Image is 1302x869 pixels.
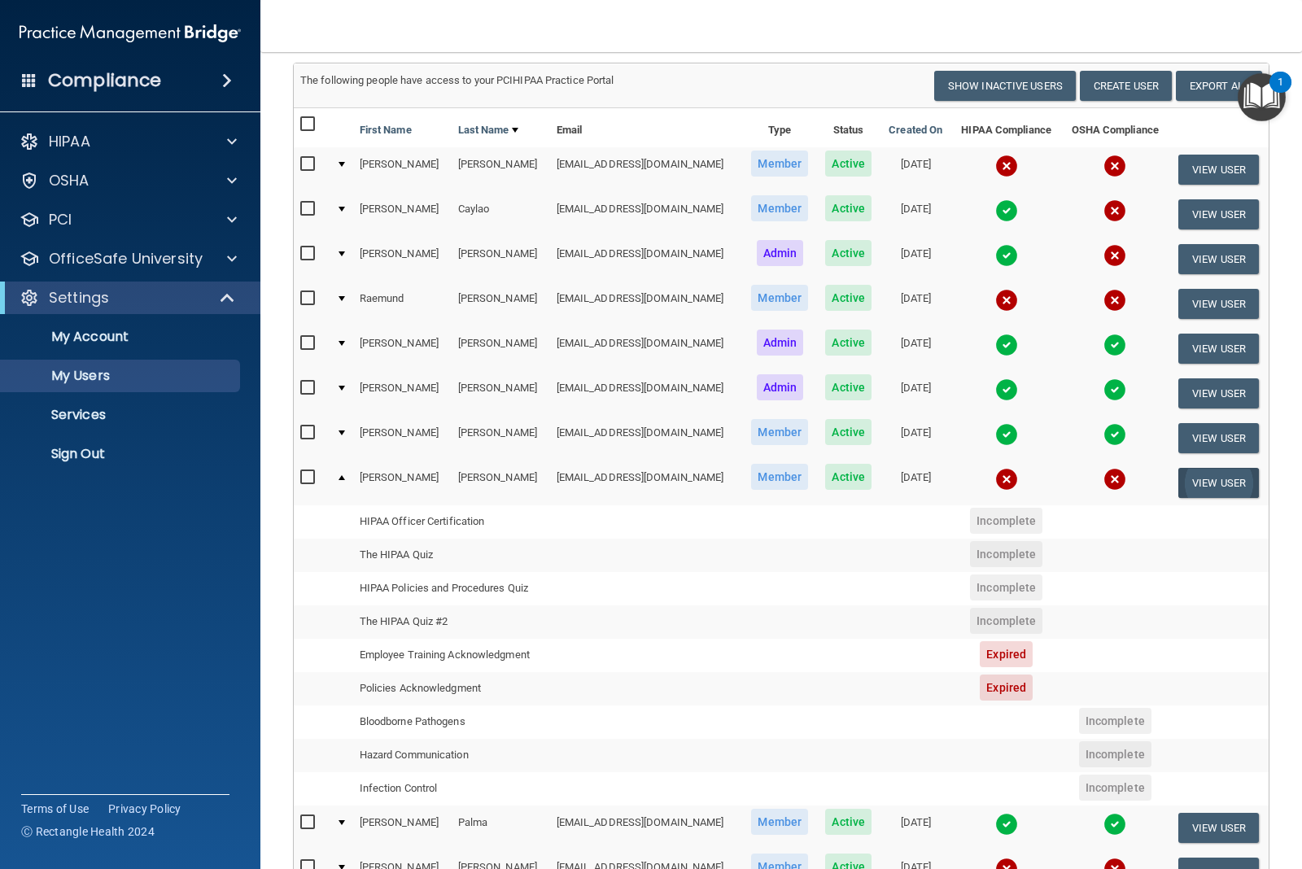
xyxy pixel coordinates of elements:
span: The following people have access to your PCIHIPAA Practice Portal [300,74,614,86]
button: View User [1178,378,1259,408]
img: tick.e7d51cea.svg [995,378,1018,401]
td: Infection Control [353,772,550,806]
img: tick.e7d51cea.svg [995,813,1018,836]
p: OSHA [49,171,90,190]
a: Privacy Policy [108,801,181,817]
td: [PERSON_NAME] [452,371,550,416]
td: Raemund [353,282,452,326]
td: [PERSON_NAME] [353,461,452,504]
td: [DATE] [880,461,952,504]
h4: Compliance [48,69,161,92]
td: [PERSON_NAME] [452,326,550,371]
p: PCI [49,210,72,229]
td: [PERSON_NAME] [452,416,550,461]
iframe: Drift Widget Chat Controller [1021,755,1282,819]
p: HIPAA [49,132,90,151]
td: HIPAA Officer Certification [353,505,550,539]
td: [EMAIL_ADDRESS][DOMAIN_NAME] [550,416,743,461]
th: Status [817,108,880,147]
span: Incomplete [1079,741,1151,767]
a: HIPAA [20,132,237,151]
td: [DATE] [880,147,952,192]
button: Open Resource Center, 1 new notification [1238,73,1286,121]
span: Member [751,809,808,835]
span: Incomplete [970,508,1042,534]
td: [DATE] [880,237,952,282]
td: [EMAIL_ADDRESS][DOMAIN_NAME] [550,147,743,192]
td: [DATE] [880,282,952,326]
a: Last Name [458,120,518,140]
td: The HIPAA Quiz [353,539,550,572]
img: tick.e7d51cea.svg [995,244,1018,267]
th: HIPAA Compliance [951,108,1061,147]
span: Admin [757,374,804,400]
td: [PERSON_NAME] [353,237,452,282]
span: Incomplete [970,608,1042,634]
img: tick.e7d51cea.svg [995,199,1018,222]
span: Active [825,419,872,445]
td: [PERSON_NAME] [452,147,550,192]
span: Active [825,809,872,835]
td: [PERSON_NAME] [353,192,452,237]
img: cross.ca9f0e7f.svg [1103,155,1126,177]
button: View User [1178,468,1259,498]
img: cross.ca9f0e7f.svg [1103,199,1126,222]
span: Admin [757,330,804,356]
img: tick.e7d51cea.svg [995,334,1018,356]
td: [EMAIL_ADDRESS][DOMAIN_NAME] [550,237,743,282]
span: Incomplete [970,541,1042,567]
a: Settings [20,288,236,308]
td: [PERSON_NAME] [353,371,452,416]
td: [DATE] [880,192,952,237]
td: Hazard Communication [353,739,550,772]
td: [PERSON_NAME] [353,416,452,461]
img: tick.e7d51cea.svg [1103,813,1126,836]
a: Terms of Use [21,801,89,817]
img: cross.ca9f0e7f.svg [995,468,1018,491]
a: First Name [360,120,412,140]
td: Palma [452,806,550,850]
span: Active [825,151,872,177]
td: [DATE] [880,416,952,461]
td: [PERSON_NAME] [353,806,452,850]
button: View User [1178,423,1259,453]
td: [EMAIL_ADDRESS][DOMAIN_NAME] [550,282,743,326]
p: Sign Out [11,446,233,462]
td: Employee Training Acknowledgment [353,639,550,672]
td: [PERSON_NAME] [452,282,550,326]
img: PMB logo [20,17,241,50]
td: [PERSON_NAME] [353,147,452,192]
td: [EMAIL_ADDRESS][DOMAIN_NAME] [550,461,743,504]
p: OfficeSafe University [49,249,203,269]
th: Email [550,108,743,147]
p: Services [11,407,233,423]
button: View User [1178,813,1259,843]
img: cross.ca9f0e7f.svg [1103,289,1126,312]
a: OfficeSafe University [20,249,237,269]
td: [EMAIL_ADDRESS][DOMAIN_NAME] [550,192,743,237]
td: [PERSON_NAME] [452,461,550,504]
img: tick.e7d51cea.svg [995,423,1018,446]
img: cross.ca9f0e7f.svg [995,155,1018,177]
span: Active [825,374,872,400]
p: Settings [49,288,109,308]
button: View User [1178,334,1259,364]
img: tick.e7d51cea.svg [1103,423,1126,446]
span: Member [751,464,808,490]
td: [EMAIL_ADDRESS][DOMAIN_NAME] [550,326,743,371]
button: View User [1178,199,1259,229]
span: Member [751,151,808,177]
span: Ⓒ Rectangle Health 2024 [21,823,155,840]
span: Expired [980,641,1033,667]
span: Admin [757,240,804,266]
img: cross.ca9f0e7f.svg [1103,244,1126,267]
td: [PERSON_NAME] [452,237,550,282]
span: Member [751,419,808,445]
img: cross.ca9f0e7f.svg [1103,468,1126,491]
td: Policies Acknowledgment [353,672,550,705]
p: My Users [11,368,233,384]
a: Created On [889,120,942,140]
button: Create User [1080,71,1172,101]
span: Incomplete [970,574,1042,600]
a: Export All [1176,71,1262,101]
